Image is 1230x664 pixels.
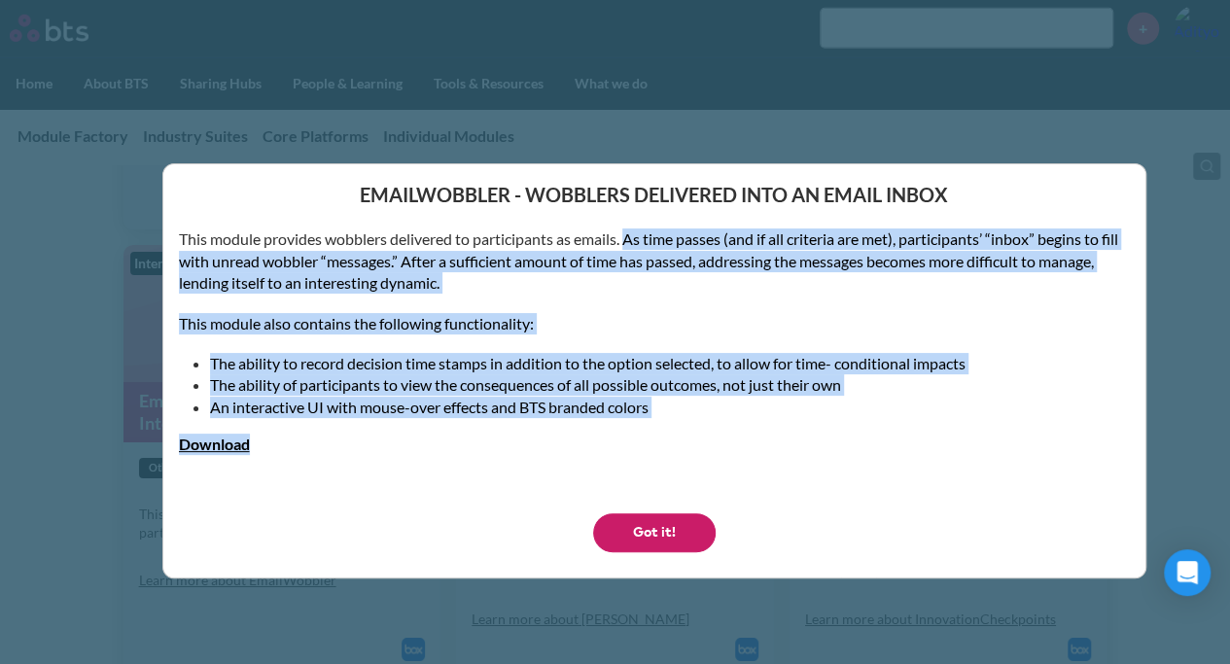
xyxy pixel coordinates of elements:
li: The ability to record decision time stamps in addition to the option selected, to allow for time-... [210,353,1114,374]
li: The ability of participants to view the consequences of all possible outcomes, not just their own [210,374,1114,396]
header: EmailWobbler - Wobblers Delivered Into an Email Inbox [179,180,1130,209]
button: Got it! [593,513,716,552]
div: Open Intercom Messenger [1164,549,1211,596]
p: This module provides wobblers delivered to participants as emails. As time passes (and if all cri... [179,228,1130,294]
p: This module also contains the following functionality: [179,313,1130,334]
li: An interactive UI with mouse-over effects and BTS branded colors [210,397,1114,418]
a: Download [179,435,250,453]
